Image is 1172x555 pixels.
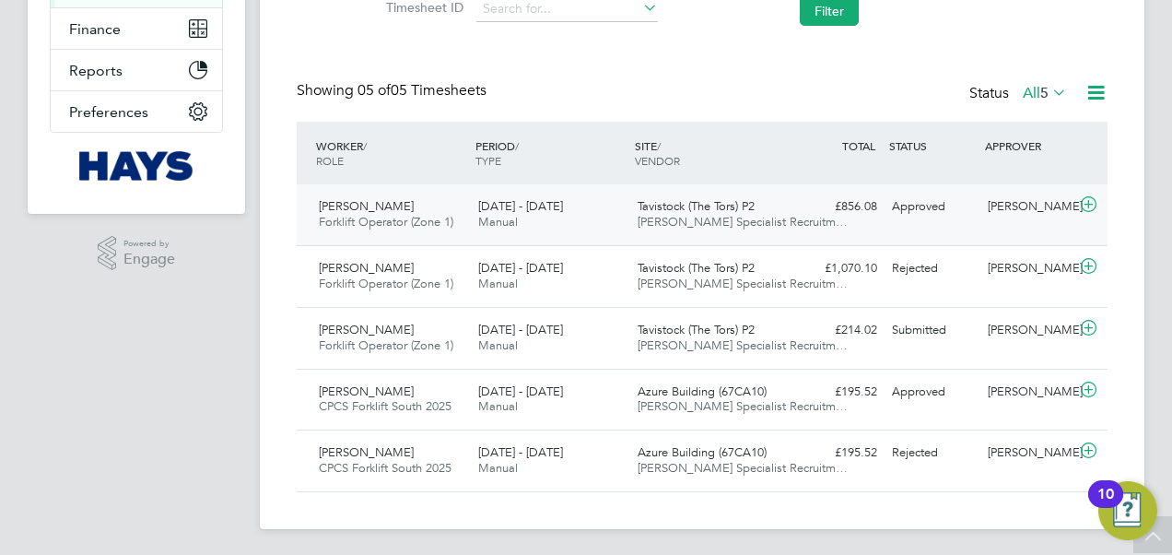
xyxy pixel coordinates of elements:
span: [PERSON_NAME] Specialist Recruitm… [638,398,848,414]
span: / [657,138,661,153]
span: VENDOR [635,153,680,168]
span: [PERSON_NAME] [319,322,414,337]
button: Finance [51,8,222,49]
div: Status [969,81,1071,107]
span: [PERSON_NAME] [319,260,414,276]
span: Manual [478,276,518,291]
span: Engage [123,252,175,267]
img: hays-logo-retina.png [79,151,194,181]
div: [PERSON_NAME] [980,315,1076,346]
span: Powered by [123,236,175,252]
span: Tavistock (The Tors) P2 [638,198,755,214]
span: Forklift Operator (Zone 1) [319,276,453,291]
div: [PERSON_NAME] [980,438,1076,468]
span: [PERSON_NAME] Specialist Recruitm… [638,276,848,291]
span: Forklift Operator (Zone 1) [319,337,453,353]
div: [PERSON_NAME] [980,377,1076,407]
span: [PERSON_NAME] [319,384,414,399]
span: Preferences [69,103,148,121]
div: £195.52 [789,438,885,468]
div: Approved [885,192,980,222]
span: Manual [478,398,518,414]
div: APPROVER [980,129,1076,162]
a: Powered byEngage [98,236,176,271]
span: Manual [478,214,518,230]
span: Manual [478,337,518,353]
div: Rejected [885,438,980,468]
span: [PERSON_NAME] [319,444,414,460]
span: / [515,138,519,153]
span: [PERSON_NAME] Specialist Recruitm… [638,460,848,476]
span: [DATE] - [DATE] [478,260,563,276]
div: Rejected [885,254,980,284]
span: Manual [478,460,518,476]
span: [DATE] - [DATE] [478,444,563,460]
div: £195.52 [789,377,885,407]
span: 05 Timesheets [357,81,486,100]
span: Finance [69,20,121,38]
div: [PERSON_NAME] [980,254,1076,284]
div: 10 [1097,494,1114,518]
span: Reports [69,62,123,79]
span: CPCS Forklift South 2025 [319,398,451,414]
label: All [1023,84,1067,102]
span: [DATE] - [DATE] [478,322,563,337]
span: Tavistock (The Tors) P2 [638,322,755,337]
button: Preferences [51,91,222,132]
span: TOTAL [842,138,875,153]
div: Approved [885,377,980,407]
a: Go to home page [50,151,223,181]
span: 5 [1040,84,1049,102]
span: [PERSON_NAME] Specialist Recruitm… [638,214,848,230]
div: £214.02 [789,315,885,346]
span: [DATE] - [DATE] [478,198,563,214]
span: CPCS Forklift South 2025 [319,460,451,476]
span: Azure Building (67CA10) [638,384,767,399]
button: Open Resource Center, 10 new notifications [1098,481,1157,540]
div: [PERSON_NAME] [980,192,1076,222]
span: / [363,138,367,153]
span: [DATE] - [DATE] [478,384,563,399]
span: Azure Building (67CA10) [638,444,767,460]
div: £1,070.10 [789,254,885,284]
div: WORKER [311,129,471,177]
span: [PERSON_NAME] Specialist Recruitm… [638,337,848,353]
span: Tavistock (The Tors) P2 [638,260,755,276]
span: TYPE [475,153,501,168]
div: SITE [630,129,790,177]
div: STATUS [885,129,980,162]
div: Showing [297,81,490,100]
span: 05 of [357,81,391,100]
span: [PERSON_NAME] [319,198,414,214]
span: ROLE [316,153,344,168]
button: Reports [51,50,222,90]
span: Forklift Operator (Zone 1) [319,214,453,230]
div: £856.08 [789,192,885,222]
div: Submitted [885,315,980,346]
div: PERIOD [471,129,630,177]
